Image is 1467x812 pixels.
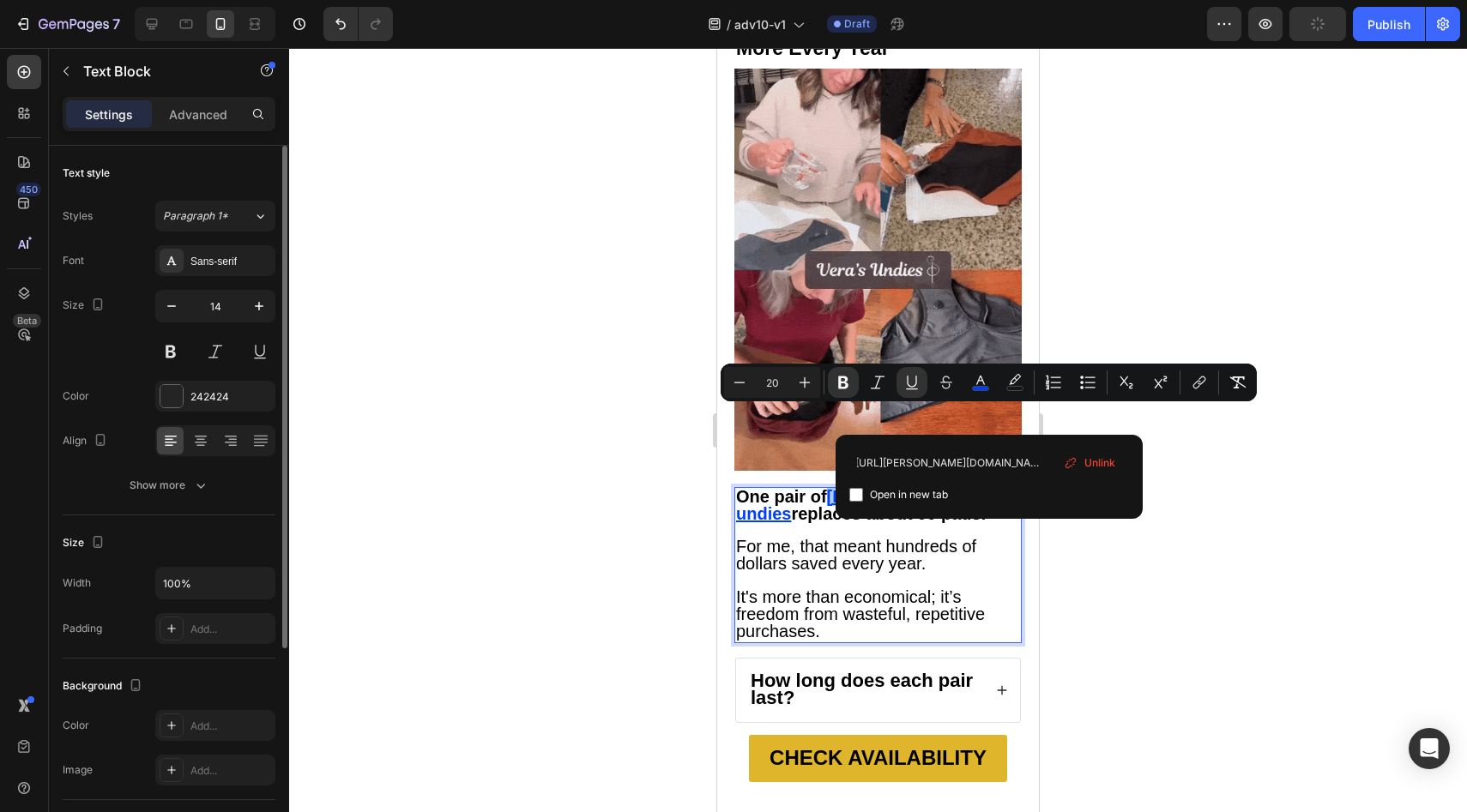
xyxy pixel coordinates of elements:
[13,314,41,328] div: Beta
[83,61,229,81] p: Text Block
[63,208,93,224] div: Styles
[1367,15,1410,33] div: Publish
[1353,7,1425,41] button: Publish
[7,7,128,41] button: 7
[63,575,91,591] div: Width
[190,622,271,637] div: Add...
[721,364,1257,401] div: Editor contextual toolbar
[323,7,393,41] div: Undo/Redo
[849,448,1129,476] input: Paste link here
[63,675,146,698] div: Background
[190,254,271,269] div: Sans-serif
[63,165,110,181] div: Text style
[85,105,133,123] p: Settings
[190,719,271,734] div: Add...
[844,16,870,32] span: Draft
[63,388,89,404] div: Color
[112,14,120,34] p: 7
[63,532,108,555] div: Size
[63,718,89,733] div: Color
[163,208,228,224] span: Paragraph 1*
[63,253,84,268] div: Font
[1084,454,1115,472] span: Unlink
[16,183,41,196] div: 450
[169,105,227,123] p: Advanced
[734,15,786,33] span: adv10-v1
[190,389,271,405] div: 242424
[1409,728,1450,769] div: Open Intercom Messenger
[130,477,209,494] div: Show more
[717,48,1039,812] iframe: Design area
[63,294,108,317] div: Size
[155,201,275,232] button: Paragraph 1*
[63,762,93,778] div: Image
[190,763,271,779] div: Add...
[156,568,275,598] input: Auto
[727,15,731,33] span: /
[63,430,111,453] div: Align
[63,470,275,501] button: Show more
[870,484,948,505] span: Open in new tab
[63,621,102,636] div: Padding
